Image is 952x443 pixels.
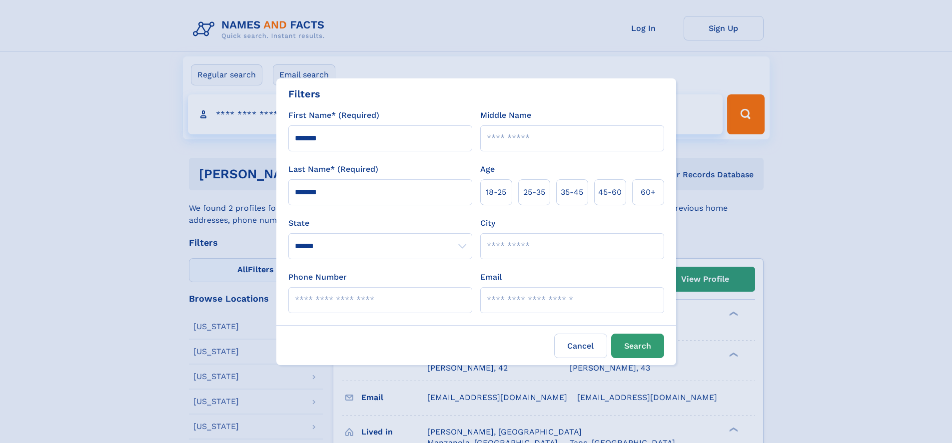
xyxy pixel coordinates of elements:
[288,271,347,283] label: Phone Number
[523,186,545,198] span: 25‑35
[480,217,495,229] label: City
[288,109,379,121] label: First Name* (Required)
[611,334,664,358] button: Search
[554,334,607,358] label: Cancel
[480,163,495,175] label: Age
[641,186,656,198] span: 60+
[288,217,472,229] label: State
[480,271,502,283] label: Email
[288,163,378,175] label: Last Name* (Required)
[486,186,506,198] span: 18‑25
[288,86,320,101] div: Filters
[561,186,583,198] span: 35‑45
[598,186,622,198] span: 45‑60
[480,109,531,121] label: Middle Name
